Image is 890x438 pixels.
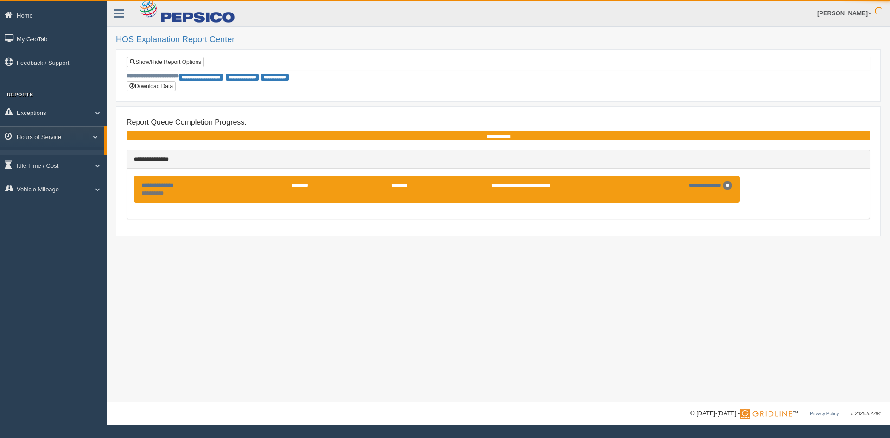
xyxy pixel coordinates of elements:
[127,118,870,127] h4: Report Queue Completion Progress:
[127,81,176,91] button: Download Data
[127,57,204,67] a: Show/Hide Report Options
[851,411,881,416] span: v. 2025.5.2764
[116,35,881,44] h2: HOS Explanation Report Center
[690,409,881,419] div: © [DATE]-[DATE] - ™
[17,150,104,166] a: HOS Explanation Reports
[740,409,792,419] img: Gridline
[810,411,839,416] a: Privacy Policy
